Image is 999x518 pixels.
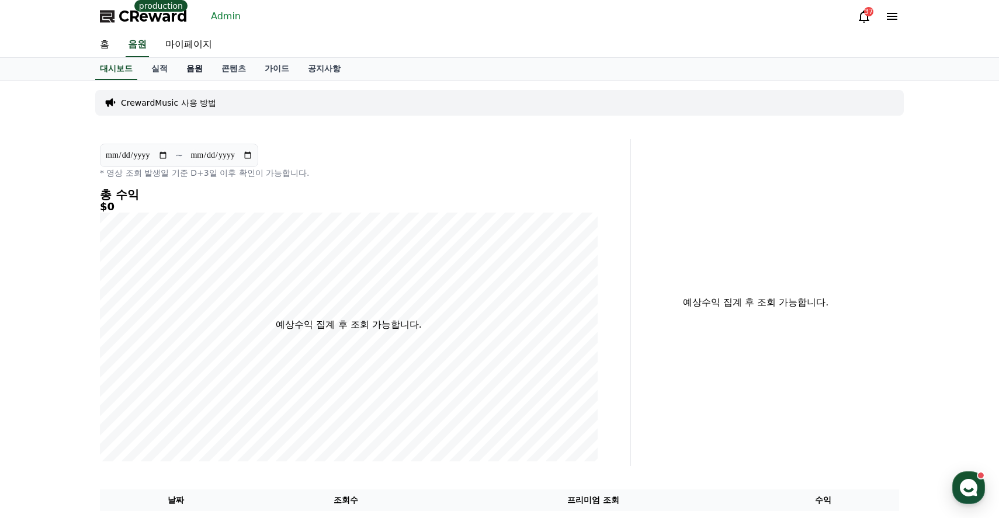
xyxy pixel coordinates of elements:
[212,58,255,80] a: 콘텐츠
[440,489,747,511] th: 프리미엄 조회
[100,7,188,26] a: CReward
[175,148,183,162] p: ~
[181,388,195,397] span: 설정
[747,489,899,511] th: 수익
[640,295,871,310] p: 예상수익 집계 후 조회 가능합니다.
[119,7,188,26] span: CReward
[100,489,252,511] th: 날짜
[156,33,221,57] a: 마이페이지
[100,167,598,179] p: * 영상 조회 발생일 기준 D+3일 이후 확인이 가능합니다.
[107,388,121,398] span: 대화
[91,33,119,57] a: 홈
[95,58,137,80] a: 대시보드
[299,58,350,80] a: 공지사항
[126,33,149,57] a: 음원
[255,58,299,80] a: 가이드
[100,201,598,213] h5: $0
[857,9,871,23] a: 37
[4,370,77,399] a: 홈
[37,388,44,397] span: 홈
[252,489,440,511] th: 조회수
[177,58,212,80] a: 음원
[276,318,421,332] p: 예상수익 집계 후 조회 가능합니다.
[151,370,224,399] a: 설정
[206,7,245,26] a: Admin
[142,58,177,80] a: 실적
[100,188,598,201] h4: 총 수익
[77,370,151,399] a: 대화
[864,7,873,16] div: 37
[121,97,216,109] a: CrewardMusic 사용 방법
